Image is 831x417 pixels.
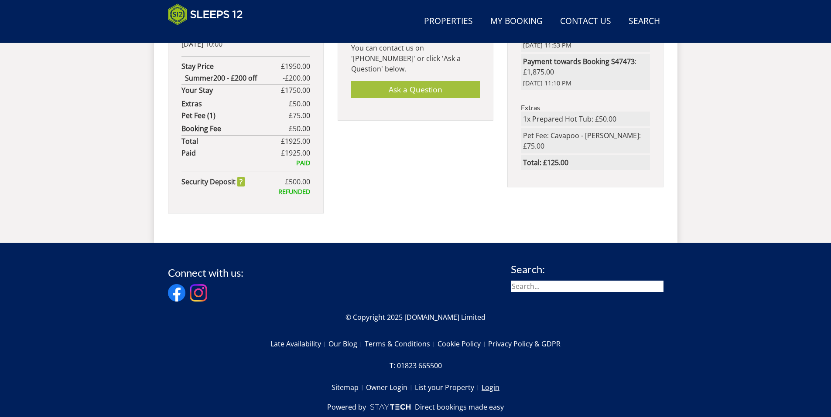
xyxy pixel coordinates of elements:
[523,158,568,167] strong: Total: £125.00
[523,41,647,50] span: [DATE] 11:53 PM
[511,264,663,275] h3: Search:
[164,31,255,38] iframe: Customer reviews powered by Trustpilot
[281,85,310,95] span: £
[168,3,243,25] img: Sleeps 12
[521,54,650,90] li: : £1,875.00
[482,380,499,395] a: Login
[328,336,365,351] a: Our Blog
[557,12,615,31] a: Contact Us
[181,61,281,71] strong: Stay Price
[289,73,310,83] span: 200.00
[438,336,488,351] a: Cookie Policy
[487,12,546,31] a: My Booking
[351,43,480,74] p: You can contact us on '[PHONE_NUMBER]' or click 'Ask a Question' below.
[390,358,442,373] a: T: 01823 665500
[327,402,504,412] a: Powered byDirect bookings made easy
[181,187,310,197] div: REFUNDED
[366,380,415,395] a: Owner Login
[351,81,480,98] a: Ask a Question
[625,12,663,31] a: Search
[285,148,310,158] span: 1925.00
[521,112,650,126] li: 1x Prepared Hot Tub: £50.00
[185,73,283,83] strong: Summer200 - £200 off
[521,128,650,153] li: Pet Fee: Cavapoo - [PERSON_NAME]: £75.00
[415,380,482,395] a: List your Property
[511,281,663,292] input: Search...
[281,136,310,146] span: £
[521,104,650,112] h3: Extras
[421,12,476,31] a: Properties
[190,284,207,302] img: Instagram
[281,61,310,71] span: £
[332,380,366,395] a: Sitemap
[285,61,310,71] span: 1950.00
[283,73,310,83] span: -£
[181,148,281,158] strong: Paid
[168,284,185,302] img: Facebook
[181,98,289,109] strong: Extras
[293,99,310,108] span: 50.00
[289,98,310,109] span: £
[281,148,310,158] span: £
[285,85,310,95] span: 1750.00
[181,123,289,134] strong: Booking Fee
[365,336,438,351] a: Terms & Conditions
[289,177,310,186] span: 500.00
[289,110,310,121] span: £
[270,336,328,351] a: Late Availability
[285,176,310,187] span: £
[488,336,561,351] a: Privacy Policy & GDPR
[289,123,310,134] span: £
[285,136,310,146] span: 1925.00
[168,267,243,278] h3: Connect with us:
[293,111,310,120] span: 75.00
[293,124,310,133] span: 50.00
[181,158,310,168] div: PAID
[181,110,289,121] strong: Pet Fee (1)
[181,176,245,187] strong: Security Deposit
[168,312,663,322] p: © Copyright 2025 [DOMAIN_NAME] Limited
[181,85,281,95] strong: Your Stay
[369,402,411,412] img: scrumpy.png
[523,78,647,88] span: [DATE] 11:10 PM
[523,57,635,66] strong: Payment towards Booking S47473
[181,136,281,146] strong: Total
